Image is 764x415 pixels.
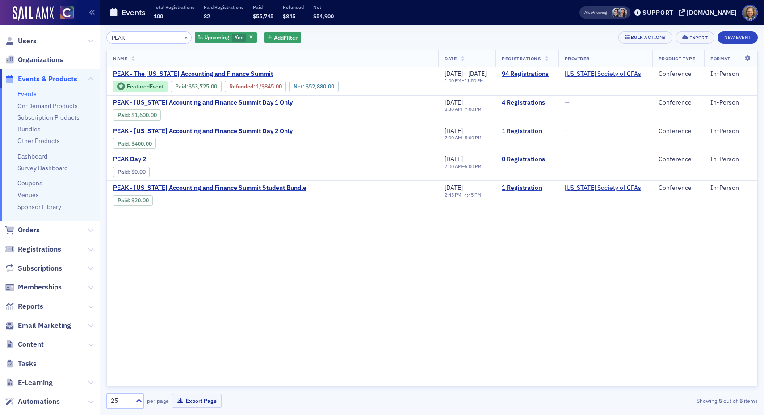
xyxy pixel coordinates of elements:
[445,163,482,169] div: –
[642,8,673,17] div: Support
[113,155,263,163] a: PEAK Day 2
[584,9,607,16] span: Viewing
[122,7,146,18] h1: Events
[710,55,730,62] span: Format
[189,83,217,90] span: $53,725.00
[204,4,243,10] p: Paid Registrations
[113,138,156,149] div: Paid: 4 - $40000
[5,264,62,273] a: Subscriptions
[445,106,462,112] time: 8:30 AM
[313,4,334,10] p: Net
[18,244,61,254] span: Registrations
[547,397,758,405] div: Showing out of items
[289,81,338,92] div: Net: $5288000
[445,70,487,78] div: –
[465,106,482,112] time: 7:00 PM
[195,32,257,43] div: Yes
[445,70,463,78] span: [DATE]
[565,98,570,106] span: —
[113,184,306,192] span: PEAK - Colorado Accounting and Finance Summit Student Bundle
[5,282,62,292] a: Memberships
[445,184,463,192] span: [DATE]
[5,359,37,369] a: Tasks
[113,109,161,120] div: Paid: 7 - $160000
[131,112,157,118] span: $1,600.00
[17,113,80,122] a: Subscription Products
[445,55,457,62] span: Date
[710,155,751,163] div: In-Person
[113,55,127,62] span: Name
[118,140,131,147] span: :
[445,98,463,106] span: [DATE]
[175,83,189,90] span: :
[294,83,306,90] span: Net :
[274,34,298,42] span: Add Filter
[17,152,47,160] a: Dashboard
[465,163,482,169] time: 5:00 PM
[18,225,40,235] span: Orders
[565,55,590,62] span: Provider
[5,302,43,311] a: Reports
[565,127,570,135] span: —
[445,77,462,84] time: 1:00 PM
[445,78,487,84] div: –
[127,84,164,89] div: Featured Event
[182,33,190,41] button: ×
[565,70,641,78] a: [US_STATE] Society of CPAs
[261,83,282,90] span: $845.00
[113,81,168,92] div: Featured Event
[106,31,192,44] input: Search…
[464,192,481,198] time: 4:45 PM
[502,127,552,135] a: 1 Registration
[118,197,131,204] span: :
[264,32,301,43] button: AddFilter
[131,168,146,175] span: $0.00
[659,55,695,62] span: Product Type
[659,70,698,78] div: Conference
[118,168,129,175] a: Paid
[283,4,304,10] p: Refunded
[502,184,552,192] a: 1 Registration
[5,378,53,388] a: E-Learning
[118,112,131,118] span: :
[113,70,415,78] a: PEAK - The [US_STATE] Accounting and Finance Summit
[13,6,54,21] img: SailAMX
[659,99,698,107] div: Conference
[17,164,68,172] a: Survey Dashboard
[18,302,43,311] span: Reports
[465,134,482,141] time: 5:00 PM
[113,99,293,107] span: PEAK - Colorado Accounting and Finance Summit Day 1 Only
[17,102,78,110] a: On-Demand Products
[710,127,751,135] div: In-Person
[17,179,42,187] a: Coupons
[742,5,758,21] span: Profile
[229,83,256,90] span: :
[468,70,487,78] span: [DATE]
[445,134,462,141] time: 7:00 AM
[659,127,698,135] div: Conference
[18,340,44,349] span: Content
[445,127,463,135] span: [DATE]
[118,168,131,175] span: :
[235,34,243,41] span: Yes
[445,106,482,112] div: –
[17,125,41,133] a: Bundles
[502,155,552,163] a: 0 Registrations
[445,163,462,169] time: 7:00 AM
[445,192,462,198] time: 2:45 PM
[18,397,60,407] span: Automations
[17,90,37,98] a: Events
[283,13,295,20] span: $845
[687,8,737,17] div: [DOMAIN_NAME]
[718,31,758,44] button: New Event
[175,83,186,90] a: Paid
[710,99,751,107] div: In-Person
[113,70,273,78] span: PEAK - The Colorado Accounting and Finance Summit
[445,192,481,198] div: –
[113,127,293,135] a: PEAK - [US_STATE] Accounting and Finance Summit Day 2 Only
[565,184,641,192] a: [US_STATE] Society of CPAs
[464,77,484,84] time: 11:50 PM
[5,397,60,407] a: Automations
[5,74,77,84] a: Events & Products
